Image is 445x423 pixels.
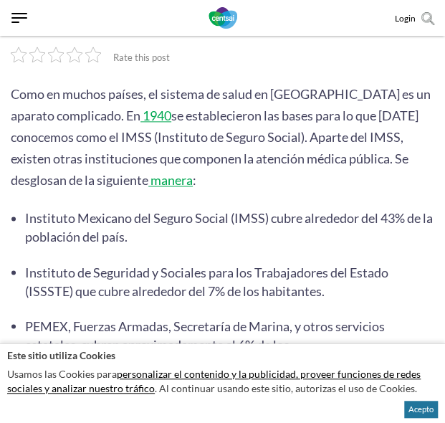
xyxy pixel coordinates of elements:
[7,348,438,362] h2: Este sitio utiliza Cookies
[25,264,388,298] span: Instituto de Seguridad y Sociales para los Trabajadores del Estado (ISSSTE) que cubre alrededor d...
[110,52,173,63] span: Rate this post
[395,13,416,24] a: Login
[143,108,171,123] span: 1940
[25,210,433,244] span: Instituto Mexicano del Seguro Social (IMSS) cubre alrededor del 43% de la población del país.
[421,12,434,25] img: search
[404,401,438,418] button: Acepto
[193,172,196,188] span: :
[148,172,193,188] a: manera
[25,318,385,371] span: PEMEX, Fuerzas Armadas, Secretaría de Marina, y otros servicios estatales, cubren aproximadamente...
[11,86,431,123] span: Como en muchos países, el sistema de salud en [GEOGRAPHIC_DATA] es un aparato complicado. En
[150,172,193,188] span: manera
[11,108,418,188] span: se establecieron las bases para lo que [DATE] conocemos como el IMSS (Instituto de Seguro Social)...
[140,108,171,123] a: 1940
[7,363,438,399] p: Usamos las Cookies para . Al continuar usando este sitio, autorizas el uso de Cookies.
[209,7,237,29] img: CentSai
